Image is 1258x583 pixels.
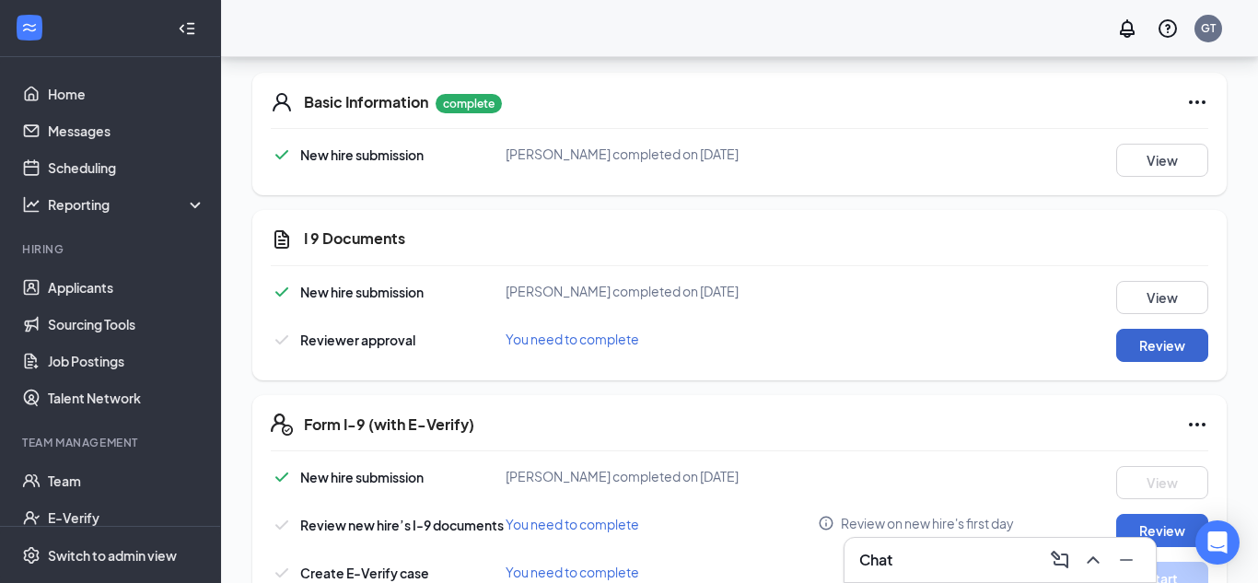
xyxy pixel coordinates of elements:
[1157,17,1179,40] svg: QuestionInfo
[506,468,739,484] span: [PERSON_NAME] completed on [DATE]
[1116,514,1208,547] button: Review
[271,329,293,351] svg: Checkmark
[48,149,205,186] a: Scheduling
[506,516,639,532] span: You need to complete
[1112,545,1141,575] button: Minimize
[22,435,202,450] div: Team Management
[300,565,429,581] span: Create E-Verify case
[841,514,1014,532] span: Review on new hire's first day
[1116,281,1208,314] button: View
[48,112,205,149] a: Messages
[300,469,424,485] span: New hire submission
[818,515,834,531] svg: Info
[1116,329,1208,362] button: Review
[1045,545,1075,575] button: ComposeMessage
[48,499,205,536] a: E-Verify
[1116,466,1208,499] button: View
[22,546,41,565] svg: Settings
[48,462,205,499] a: Team
[271,228,293,251] svg: CustomFormIcon
[48,269,205,306] a: Applicants
[300,332,415,348] span: Reviewer approval
[48,195,206,214] div: Reporting
[1116,144,1208,177] button: View
[1195,520,1240,565] div: Open Intercom Messenger
[436,94,502,113] p: complete
[1082,549,1104,571] svg: ChevronUp
[1049,549,1071,571] svg: ComposeMessage
[271,514,293,536] svg: Checkmark
[304,228,405,249] h5: I 9 Documents
[1186,91,1208,113] svg: Ellipses
[1201,20,1216,36] div: GT
[506,283,739,299] span: [PERSON_NAME] completed on [DATE]
[271,91,293,113] svg: User
[300,146,424,163] span: New hire submission
[48,306,205,343] a: Sourcing Tools
[506,331,639,347] span: You need to complete
[22,195,41,214] svg: Analysis
[271,144,293,166] svg: Checkmark
[1186,414,1208,436] svg: Ellipses
[1116,17,1138,40] svg: Notifications
[271,414,293,436] svg: FormI9EVerifyIcon
[859,550,892,570] h3: Chat
[48,546,177,565] div: Switch to admin view
[1115,549,1137,571] svg: Minimize
[48,76,205,112] a: Home
[20,18,39,37] svg: WorkstreamLogo
[178,19,196,38] svg: Collapse
[300,284,424,300] span: New hire submission
[506,146,739,162] span: [PERSON_NAME] completed on [DATE]
[48,379,205,416] a: Talent Network
[271,281,293,303] svg: Checkmark
[22,241,202,257] div: Hiring
[48,343,205,379] a: Job Postings
[304,414,474,435] h5: Form I-9 (with E-Verify)
[304,92,428,112] h5: Basic Information
[271,466,293,488] svg: Checkmark
[506,564,639,580] span: You need to complete
[300,517,504,533] span: Review new hire’s I-9 documents
[1078,545,1108,575] button: ChevronUp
